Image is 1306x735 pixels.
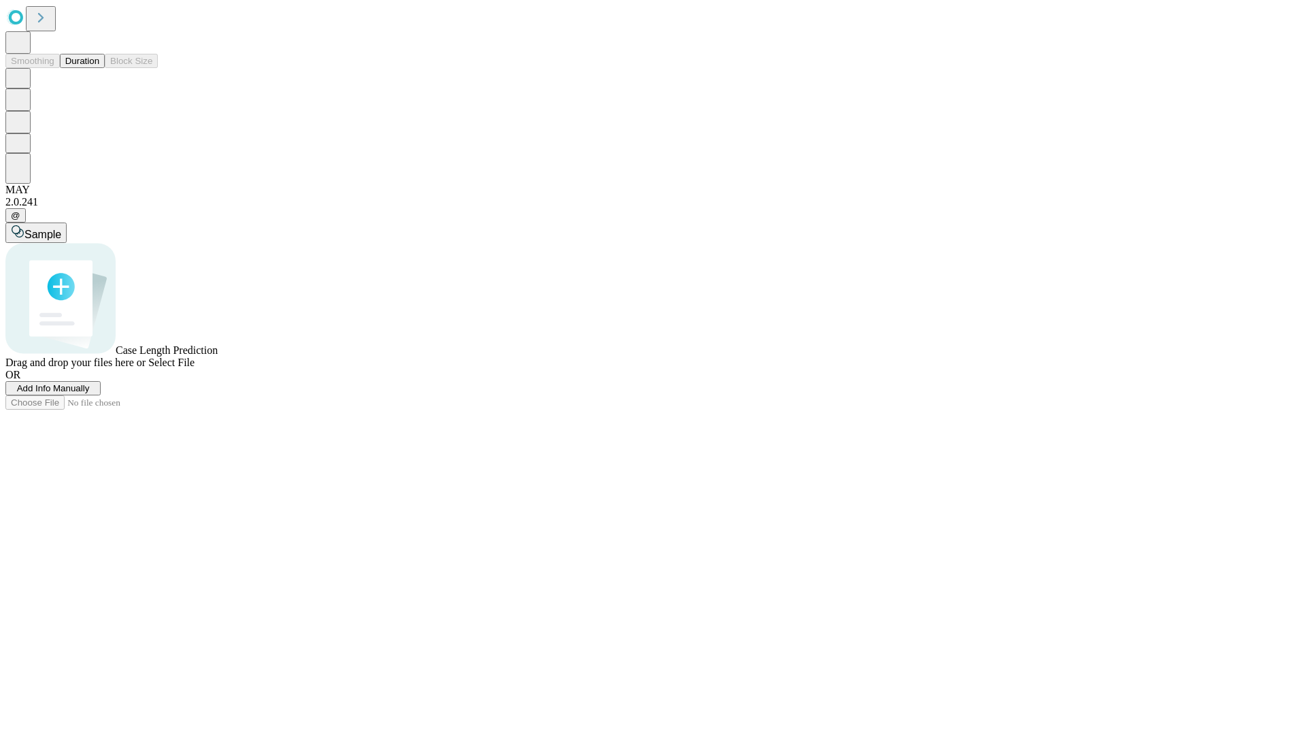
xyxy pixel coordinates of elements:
[5,54,60,68] button: Smoothing
[5,381,101,395] button: Add Info Manually
[5,357,146,368] span: Drag and drop your files here or
[116,344,218,356] span: Case Length Prediction
[24,229,61,240] span: Sample
[5,369,20,380] span: OR
[5,223,67,243] button: Sample
[60,54,105,68] button: Duration
[5,208,26,223] button: @
[11,210,20,220] span: @
[17,383,90,393] span: Add Info Manually
[5,184,1301,196] div: MAY
[5,196,1301,208] div: 2.0.241
[148,357,195,368] span: Select File
[105,54,158,68] button: Block Size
